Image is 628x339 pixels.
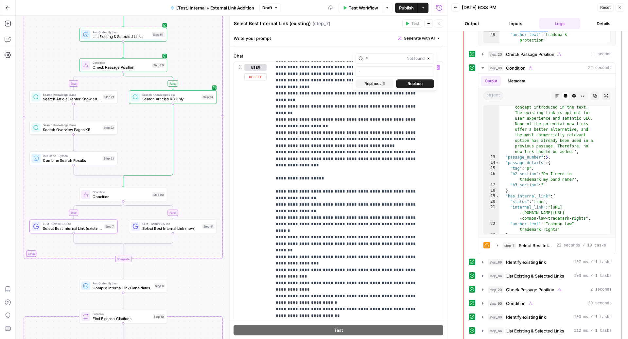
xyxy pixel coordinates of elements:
span: 112 ms / 1 tasks [574,328,612,334]
span: Condition [506,65,526,71]
span: 20 seconds [588,300,612,306]
span: Test [411,21,419,26]
div: 23 [484,232,499,238]
span: Test Workflow [349,5,378,11]
div: 15 [484,166,499,171]
span: Identify existing link [506,314,546,320]
span: step_20 [488,51,503,58]
div: 16 [484,171,499,182]
span: Replace [408,81,423,87]
span: 107 ms / 1 tasks [574,259,612,265]
button: 22 seconds [478,63,616,73]
span: Condition [93,190,150,195]
span: Search Knowledge Base [43,92,101,97]
div: Run Code · PythonList Existing & Selected LinksStep 64 [79,28,167,42]
span: Select Best Internal Link (existing) [519,242,554,249]
g: Edge from step_64 to step_20 [122,41,124,58]
span: Find External Citations [93,316,150,321]
span: 103 ms / 1 tasks [574,273,612,279]
span: Toggle code folding, rows 14 through 18 [496,160,499,166]
g: Edge from step_22 to step_23 [73,134,74,151]
textarea: Select Best Internal Link (existing) [234,20,311,27]
button: 2 seconds [478,284,616,295]
span: Check Passage Position [93,64,150,70]
span: Check Passage Position [506,286,554,293]
button: Test [402,19,422,28]
span: Condition [93,194,150,199]
span: 103 ms / 1 tasks [574,314,612,320]
span: 22 seconds / 10 tasks [557,243,606,248]
span: step_64 [488,328,504,334]
div: 18 [484,188,499,194]
button: 20 seconds [478,298,616,309]
div: 22 seconds [478,74,616,254]
span: Test [334,327,343,333]
span: Iteration [93,312,150,316]
span: Generate with AI [404,35,435,41]
div: Complete [79,256,167,262]
div: Run Code · PythonCombine Search ResultsStep 23 [29,151,117,165]
div: 12 [484,77,499,155]
g: Edge from step_5-iteration-end to step_8 [122,262,124,279]
span: 1 second [593,51,612,57]
span: step_20 [488,286,503,293]
div: ConditionConditionStep 90 [79,188,167,202]
span: step_90 [488,300,503,307]
span: Select Best Internal Link (new) [142,226,200,231]
label: Chat [234,53,443,59]
span: Check Passage Position [506,51,554,58]
span: 2 seconds [590,287,612,293]
span: object [483,92,503,100]
div: Search Knowledge BaseSearch Articles KB OnlyStep 24 [129,90,217,104]
span: 22 seconds [588,65,612,71]
div: userDelete [234,61,267,328]
div: Step 21 [103,94,115,100]
div: 20 [484,199,499,205]
g: Edge from step_90 to step_91 [123,201,174,219]
button: Test [234,325,443,335]
span: Draft [262,5,272,11]
span: Compile Internal Link Candidates [93,285,151,291]
div: Write your prompt [230,31,447,45]
span: Publish [399,5,414,11]
span: Replace all [364,81,385,87]
g: Edge from step_89 to step_64 [122,11,124,27]
button: 103 ms / 1 tasks [478,271,616,281]
span: step_89 [488,259,503,265]
button: Details [583,18,624,29]
span: Condition [93,60,150,65]
span: Condition [506,300,526,307]
g: Edge from step_20 to step_21 [73,72,123,90]
button: 1 second [478,49,616,59]
g: Edge from step_90 to step_7 [73,201,123,219]
div: Step 8 [154,283,165,289]
button: Replace [396,79,434,88]
div: Step 22 [102,125,115,130]
button: Publish [395,3,418,13]
span: Search Overview Pages KB [43,127,100,132]
g: Edge from step_8 to step_10 [122,293,124,309]
span: List Existing & Selected Links [506,273,564,279]
div: Step 90 [152,192,165,197]
span: Not found [407,56,425,61]
span: Run Code · Python [93,281,151,286]
button: Output [451,18,493,29]
div: Step 7 [104,224,115,229]
g: Edge from step_91 to step_90-conditional-end [123,233,173,246]
span: Run Code · Python [93,30,149,34]
input: Replace [358,68,431,75]
span: List Existing & Selected Links [93,34,149,39]
button: Logs [539,18,580,29]
span: LLM · Gemini 2.5 Pro [142,222,200,226]
button: Reset [597,3,614,12]
span: step_64 [488,273,504,279]
div: IterationFind External CitationsStep 10 [79,310,167,324]
button: 112 ms / 1 tasks [478,326,616,336]
g: Edge from step_23 to step_20-conditional-end [74,165,123,178]
button: [Test] Internal + External Link Addition [166,3,258,13]
div: 19 [484,194,499,199]
button: Metadata [504,76,529,86]
button: Test Workflow [339,3,382,13]
div: 14 [484,160,499,166]
span: ( step_7 ) [312,20,330,27]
